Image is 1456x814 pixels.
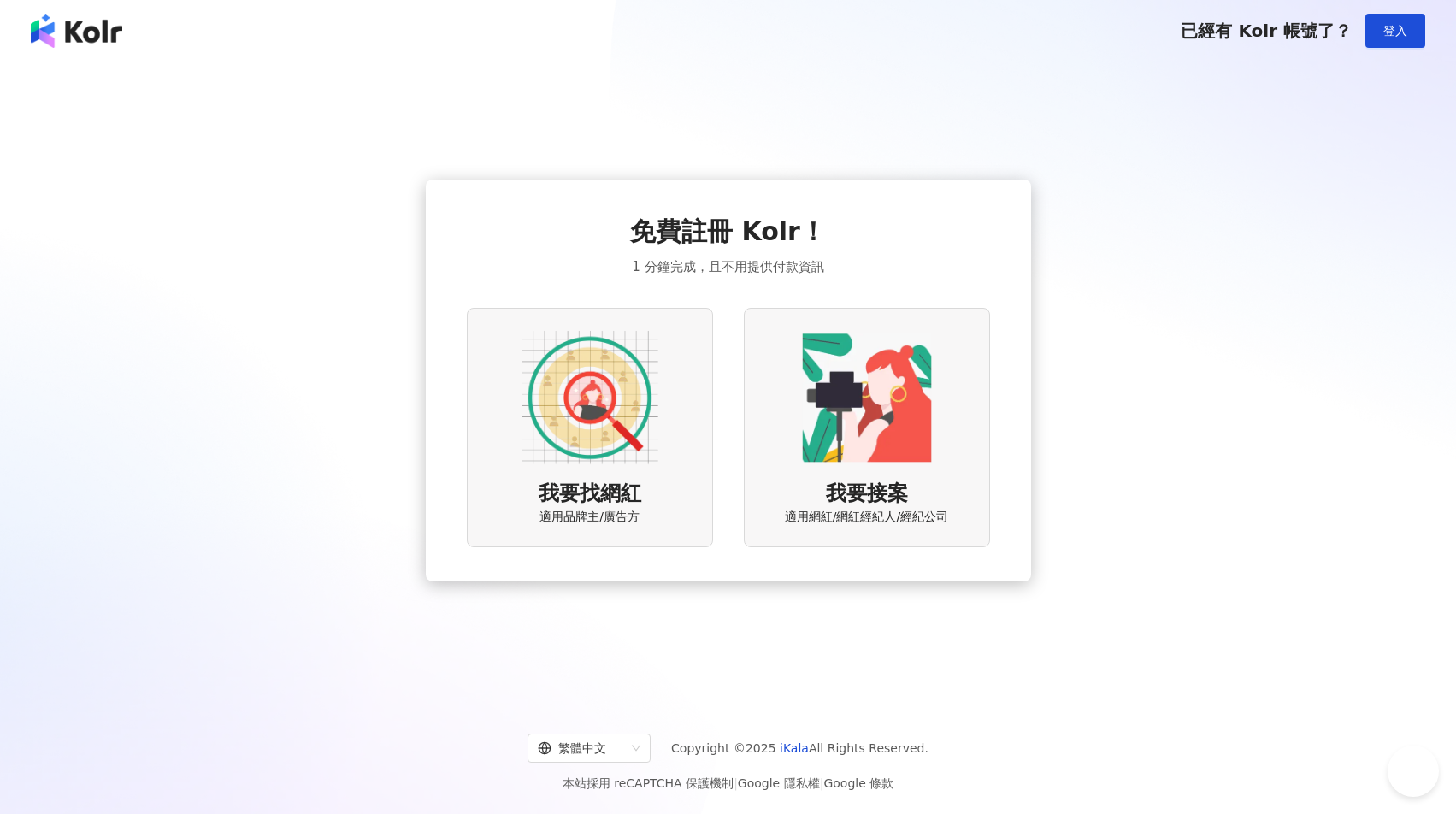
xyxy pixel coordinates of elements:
[826,480,908,509] span: 我要接案
[522,329,658,466] img: AD identity option
[823,776,893,790] a: Google 條款
[671,738,928,758] span: Copyright © 2025 All Rights Reserved.
[738,776,820,790] a: Google 隱私權
[1383,24,1407,38] span: 登入
[563,773,893,793] span: 本站採用 reCAPTCHA 保護機制
[539,509,640,526] span: 適用品牌主/廣告方
[1365,14,1425,48] button: 登入
[785,509,948,526] span: 適用網紅/網紅經紀人/經紀公司
[799,329,935,466] img: KOL identity option
[1181,21,1352,41] span: 已經有 Kolr 帳號了？
[734,776,738,790] span: |
[632,257,823,277] span: 1 分鐘完成，且不用提供付款資訊
[1388,746,1439,797] iframe: Help Scout Beacon - Open
[630,214,826,250] span: 免費註冊 Kolr！
[538,734,625,762] div: 繁體中文
[820,776,824,790] span: |
[539,480,641,509] span: 我要找網紅
[31,14,122,48] img: logo
[780,741,809,755] a: iKala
